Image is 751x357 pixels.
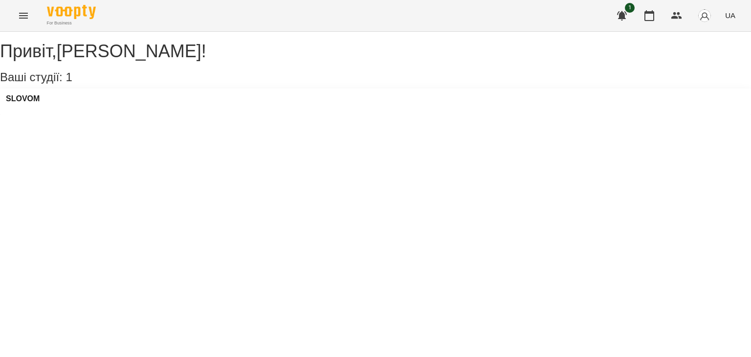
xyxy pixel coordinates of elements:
[66,70,72,84] span: 1
[721,6,739,24] button: UA
[625,3,635,13] span: 1
[698,9,711,22] img: avatar_s.png
[47,20,96,26] span: For Business
[6,94,40,103] a: SLOVOM
[47,5,96,19] img: Voopty Logo
[725,10,735,21] span: UA
[12,4,35,27] button: Menu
